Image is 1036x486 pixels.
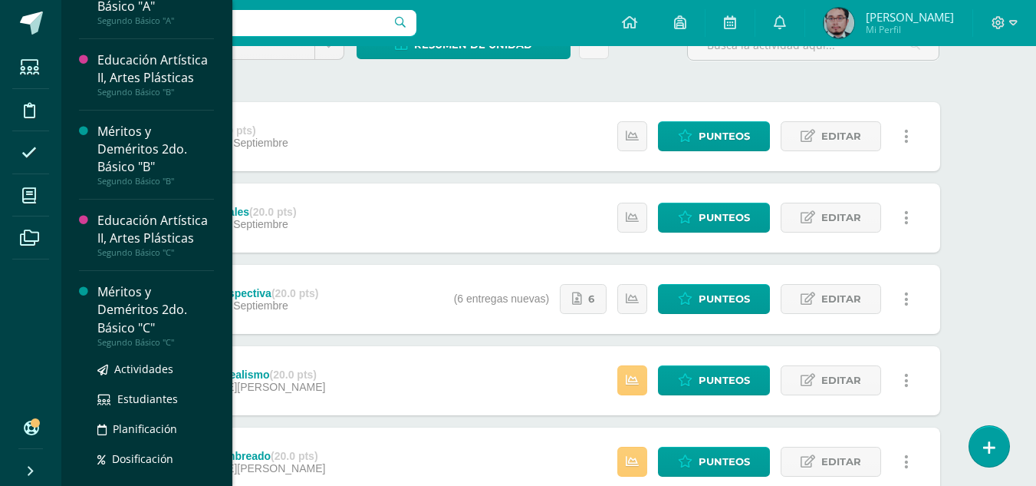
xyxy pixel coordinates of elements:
[699,285,750,313] span: Punteos
[699,122,750,150] span: Punteos
[658,447,770,477] a: Punteos
[97,390,214,408] a: Estudiantes
[824,8,854,38] img: c79a8ee83a32926c67f9bb364e6b58c4.png
[176,369,325,381] div: Guia 2 Surealismo
[97,247,214,258] div: Segundo Básico "C"
[97,360,214,378] a: Actividades
[699,203,750,232] span: Punteos
[821,122,861,150] span: Editar
[97,51,214,98] a: Educación Artística II, Artes PlásticasSegundo Básico "B"
[97,283,214,347] a: Méritos y Deméritos 2do. Básico "C"Segundo Básico "C"
[97,212,214,258] a: Educación Artística II, Artes PlásticasSegundo Básico "C"
[97,212,214,247] div: Educación Artística II, Artes Plásticas
[203,137,288,149] span: 27 de Septiembre
[203,299,288,312] span: 12 de Septiembre
[203,462,325,474] span: [DATE][PERSON_NAME]
[97,450,214,468] a: Dosificación
[821,366,861,395] span: Editar
[97,283,214,336] div: Méritos y Deméritos 2do. Básico "C"
[270,369,317,381] strong: (20.0 pts)
[203,381,325,393] span: [DATE][PERSON_NAME]
[97,420,214,438] a: Planificación
[176,287,318,299] div: Guia 3 perspectiva
[113,422,177,436] span: Planificación
[114,362,173,376] span: Actividades
[203,218,288,230] span: 17 de Septiembre
[658,284,770,314] a: Punteos
[271,450,317,462] strong: (20.0 pts)
[588,285,594,313] span: 6
[821,285,861,313] span: Editar
[249,206,296,218] strong: (20.0 pts)
[97,176,214,187] div: Segundo Básico "B"
[658,365,770,395] a: Punteos
[866,23,954,36] span: Mi Perfil
[866,9,954,25] span: [PERSON_NAME]
[560,284,607,314] a: 6
[699,448,750,476] span: Punteos
[821,203,861,232] span: Editar
[71,10,416,36] input: Busca un usuario...
[97,15,214,26] div: Segundo Básico "A"
[699,366,750,395] span: Punteos
[658,203,770,233] a: Punteos
[97,51,214,87] div: Educación Artística II, Artes Plásticas
[658,121,770,151] a: Punteos
[97,123,214,187] a: Méritos y Deméritos 2do. Básico "B"Segundo Básico "B"
[176,206,296,218] div: Guia 4 vitrales
[97,87,214,98] div: Segundo Básico "B"
[97,123,214,176] div: Méritos y Deméritos 2do. Básico "B"
[97,337,214,348] div: Segundo Básico "C"
[117,392,178,406] span: Estudiantes
[821,448,861,476] span: Editar
[271,287,318,299] strong: (20.0 pts)
[112,451,173,466] span: Dosificación
[176,450,325,462] div: Guia 1 Sombreado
